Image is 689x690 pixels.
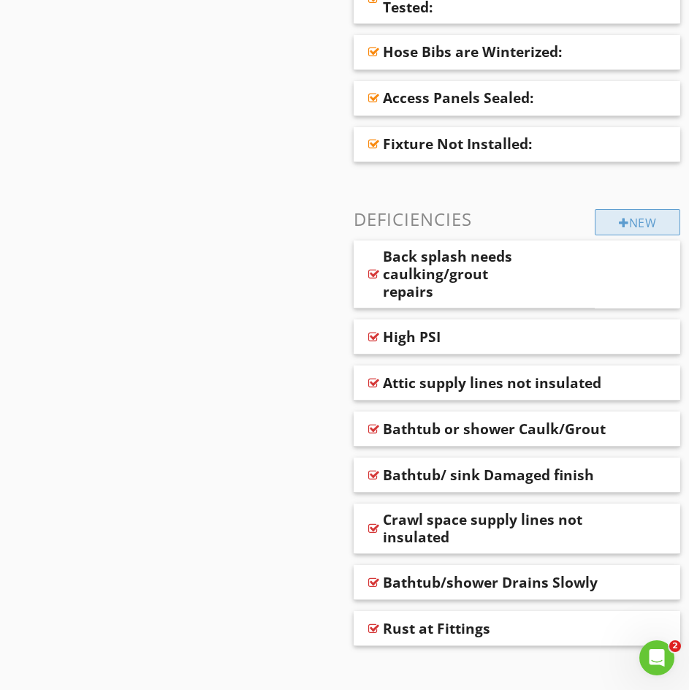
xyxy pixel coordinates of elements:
[595,209,680,235] div: New
[669,640,681,652] span: 2
[383,620,490,637] div: Rust at Fittings
[383,43,562,61] div: Hose Bibs are Winterized:
[383,328,441,346] div: High PSI
[639,640,674,675] iframe: Intercom live chat
[383,466,594,484] div: Bathtub/ sink Damaged finish
[383,374,601,392] div: Attic supply lines not insulated
[383,574,598,591] div: Bathtub/shower Drains Slowly
[383,135,532,153] div: Fixture Not Installed:
[354,209,681,229] h3: Deficiencies
[383,248,542,300] div: Back splash needs caulking/grout repairs
[383,420,606,438] div: Bathtub or shower Caulk/Grout
[383,89,533,107] div: Access Panels Sealed:
[383,511,606,546] div: Crawl space supply lines not insulated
